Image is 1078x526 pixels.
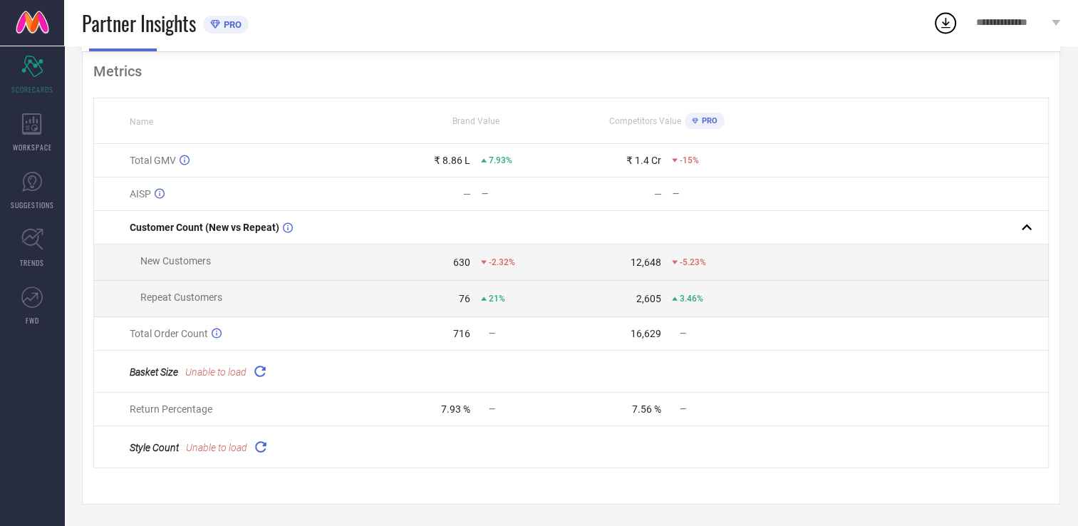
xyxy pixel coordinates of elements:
[680,155,699,165] span: -15%
[185,366,247,378] span: Unable to load
[20,257,44,268] span: TRENDS
[140,255,211,267] span: New Customers
[130,222,279,233] span: Customer Count (New vs Repeat)
[130,188,151,200] span: AISP
[452,116,499,126] span: Brand Value
[680,404,686,414] span: —
[626,155,661,166] div: ₹ 1.4 Cr
[130,117,153,127] span: Name
[463,188,471,200] div: —
[130,366,178,378] span: Basket Size
[489,257,515,267] span: -2.32%
[636,293,661,304] div: 2,605
[673,189,762,199] div: —
[186,442,247,453] span: Unable to load
[489,294,505,304] span: 21%
[11,200,54,210] span: SUGGESTIONS
[82,9,196,38] span: Partner Insights
[933,10,958,36] div: Open download list
[631,328,661,339] div: 16,629
[489,155,512,165] span: 7.93%
[680,329,686,339] span: —
[140,292,222,303] span: Repeat Customers
[698,116,717,125] span: PRO
[130,328,208,339] span: Total Order Count
[130,442,179,453] span: Style Count
[632,403,661,415] div: 7.56 %
[434,155,470,166] div: ₹ 8.86 L
[13,142,52,153] span: WORKSPACE
[680,294,703,304] span: 3.46%
[453,328,470,339] div: 716
[654,188,662,200] div: —
[482,189,571,199] div: —
[26,315,39,326] span: FWD
[130,155,176,166] span: Total GMV
[251,437,271,457] div: Reload "Style Count "
[609,116,681,126] span: Competitors Value
[680,257,706,267] span: -5.23%
[11,84,53,95] span: SCORECARDS
[453,257,470,268] div: 630
[220,19,242,30] span: PRO
[130,403,212,415] span: Return Percentage
[631,257,661,268] div: 12,648
[93,63,1049,80] div: Metrics
[489,404,495,414] span: —
[441,403,470,415] div: 7.93 %
[459,293,470,304] div: 76
[250,361,270,381] div: Reload "Basket Size "
[489,329,495,339] span: —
